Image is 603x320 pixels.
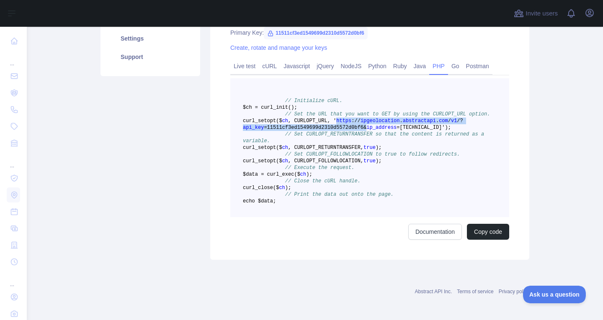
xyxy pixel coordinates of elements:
span: _setopt($ [255,145,282,151]
span: curl [243,185,255,191]
span: / [354,118,357,124]
span: ) [376,158,379,164]
a: Settings [111,29,190,48]
span: ch [282,118,288,124]
a: Live test [230,59,259,73]
span: ch [279,185,285,191]
span: , CURLOPT_RETURNTRANSFER, [288,145,363,151]
span: _exec($ [279,172,300,177]
div: ... [7,271,20,288]
a: Go [448,59,463,73]
span: // Initialize cURL. [285,98,343,104]
span: curl [243,158,255,164]
span: // Set CURLOPT_FOLLOWLOCATION to true to follow redirects. [285,151,460,157]
a: Javascript [280,59,313,73]
span: ; [448,125,451,131]
span: ; [288,185,291,191]
span: // Print the data out onto the page. [285,192,394,197]
span: . [400,118,403,124]
div: Primary Key: [230,28,509,37]
span: ch [282,145,288,151]
span: $ch = curl [243,105,273,110]
span: =11511cf3ed1549699d2310d5572d0bf6& [264,125,366,131]
span: , CURLOPT_FOLLOWLOCATION, [288,158,363,164]
iframe: Toggle Customer Support [523,286,586,303]
span: com [439,118,448,124]
span: ; [309,172,312,177]
span: _init() [273,105,294,110]
span: ip_address [366,125,397,131]
span: / [457,118,460,124]
span: 11511cf3ed1549699d2310d5572d0bf6 [264,27,368,39]
span: =[TECHNICAL_ID]') [397,125,448,131]
span: , CURLOPT_URL, ' [288,118,336,124]
span: ) [306,172,309,177]
span: // Close the cURL handle. [285,178,361,184]
span: / [448,118,451,124]
a: Support [111,48,190,66]
a: Abstract API Inc. [415,289,452,294]
span: true [363,158,376,164]
a: Python [365,59,390,73]
a: cURL [259,59,280,73]
span: ) [376,145,379,151]
span: . [436,118,439,124]
span: _setopt($ [255,118,282,124]
span: abstractapi [403,118,436,124]
span: _close($ [255,185,279,191]
a: Create, rotate and manage your keys [230,44,327,51]
a: Ruby [390,59,410,73]
button: Copy code [467,224,509,240]
span: ; [379,145,381,151]
span: v1 [451,118,457,124]
span: ipgeolocation [361,118,400,124]
span: $data = curl [243,172,279,177]
span: curl [243,118,255,124]
div: ... [7,50,20,67]
a: Java [410,59,430,73]
a: Terms of service [457,289,493,294]
a: jQuery [313,59,337,73]
span: _setopt($ [255,158,282,164]
span: api_key [243,125,264,131]
span: echo $data; [243,198,276,204]
span: Invite users [526,9,558,18]
a: Privacy policy [499,289,529,294]
span: // Execute the request. [285,165,355,171]
div: ... [7,152,20,169]
span: ; [294,105,297,110]
a: Postman [463,59,492,73]
span: https [336,118,351,124]
a: PHP [429,59,448,73]
span: ch [282,158,288,164]
span: ? [460,118,463,124]
span: / [358,118,361,124]
span: curl [243,145,255,151]
span: ch [300,172,306,177]
a: Documentation [408,224,462,240]
span: ; [379,158,381,164]
span: // Set the URL that you want to GET by using the CURLOPT_URL option. [285,111,490,117]
span: // Set CURLOPT_RETURNTRANSFER so that the content is returned as a variable. [243,131,487,144]
span: : [351,118,354,124]
button: Invite users [512,7,559,20]
span: ) [285,185,288,191]
a: NodeJS [337,59,365,73]
span: true [363,145,376,151]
